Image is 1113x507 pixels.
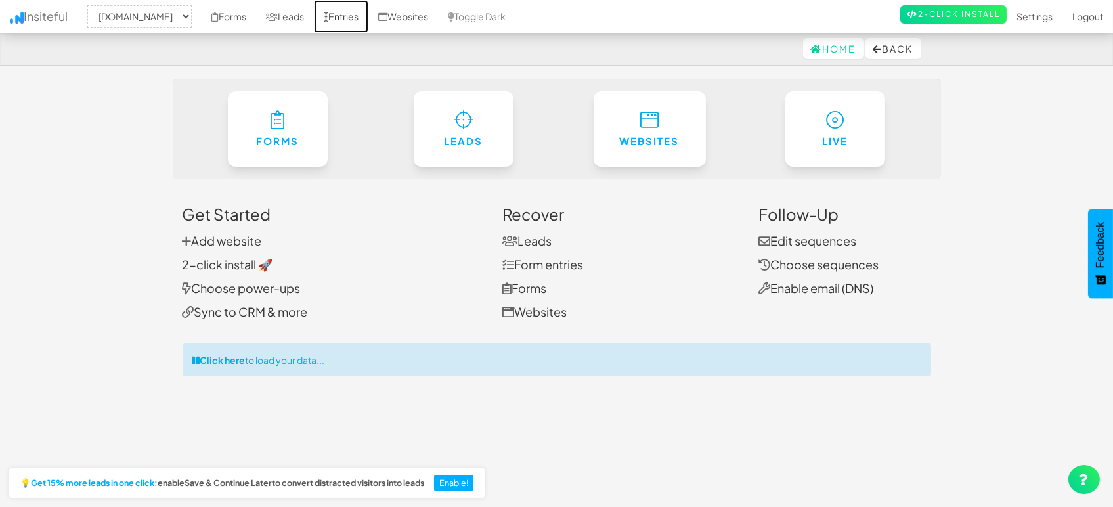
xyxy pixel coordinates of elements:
h3: Get Started [183,206,483,223]
a: Edit sequences [758,233,856,248]
a: Enable email (DNS) [758,280,873,296]
img: icon.png [10,12,24,24]
a: Save & Continue Later [185,479,272,488]
h6: Live [812,136,859,147]
a: 2-Click Install [900,5,1007,24]
button: Back [865,38,921,59]
h6: Leads [440,136,487,147]
span: Feedback [1095,222,1106,268]
div: to load your data... [183,343,931,376]
h6: Forms [254,136,301,147]
a: Form entries [502,257,583,272]
a: Forms [502,280,546,296]
strong: Click here [200,354,246,366]
a: Choose power-ups [183,280,301,296]
h3: Recover [502,206,739,223]
button: Feedback - Show survey [1088,209,1113,298]
h2: 💡 enable to convert distracted visitors into leads [20,479,424,488]
a: 2-click install 🚀 [183,257,273,272]
a: Websites [594,91,706,167]
a: Add website [183,233,262,248]
h6: Websites [620,136,680,147]
strong: Get 15% more leads in one click: [31,479,158,488]
a: Sync to CRM & more [183,304,308,319]
a: Choose sequences [758,257,879,272]
a: Forms [228,91,328,167]
button: Enable! [434,475,474,492]
h3: Follow-Up [758,206,931,223]
a: Home [803,38,864,59]
a: Websites [502,304,567,319]
u: Save & Continue Later [185,477,272,488]
a: Leads [414,91,513,167]
a: Leads [502,233,552,248]
a: Live [785,91,885,167]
